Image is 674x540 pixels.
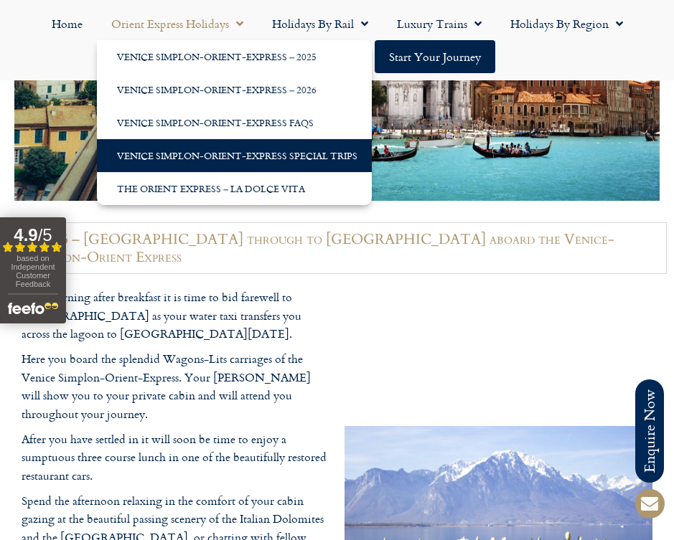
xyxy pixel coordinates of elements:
a: Orient Express Holidays [97,7,258,40]
a: Home [37,7,97,40]
a: Start your Journey [375,40,495,73]
summary: Day 5 – [GEOGRAPHIC_DATA] through to [GEOGRAPHIC_DATA] aboard the Venice-Simplon-Orient Express [7,222,667,274]
ul: Orient Express Holidays [97,40,372,205]
a: Luxury Trains [383,7,496,40]
nav: Menu [7,7,667,73]
p: Here you board the splendid Wagons-Lits carriages of the Venice Simplon-Orient-Express. Your [PER... [22,350,330,423]
a: Holidays by Rail [258,7,383,40]
a: Venice Simplon-Orient-Express – 2025 [97,40,372,73]
h2: Day 5 – [GEOGRAPHIC_DATA] through to [GEOGRAPHIC_DATA] aboard the Venice-Simplon-Orient Express [32,230,659,266]
p: This morning after breakfast it is time to bid farewell to [GEOGRAPHIC_DATA] as your water taxi t... [22,288,330,344]
a: The Orient Express – La Dolce Vita [97,172,372,205]
a: Venice Simplon-Orient-Express Special Trips [97,139,372,172]
p: After you have settled in it will soon be time to enjoy a sumptuous three course lunch in one of ... [22,430,330,485]
a: Venice Simplon-Orient-Express FAQs [97,106,372,139]
a: Venice Simplon-Orient-Express – 2026 [97,73,372,106]
a: Holidays by Region [496,7,637,40]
